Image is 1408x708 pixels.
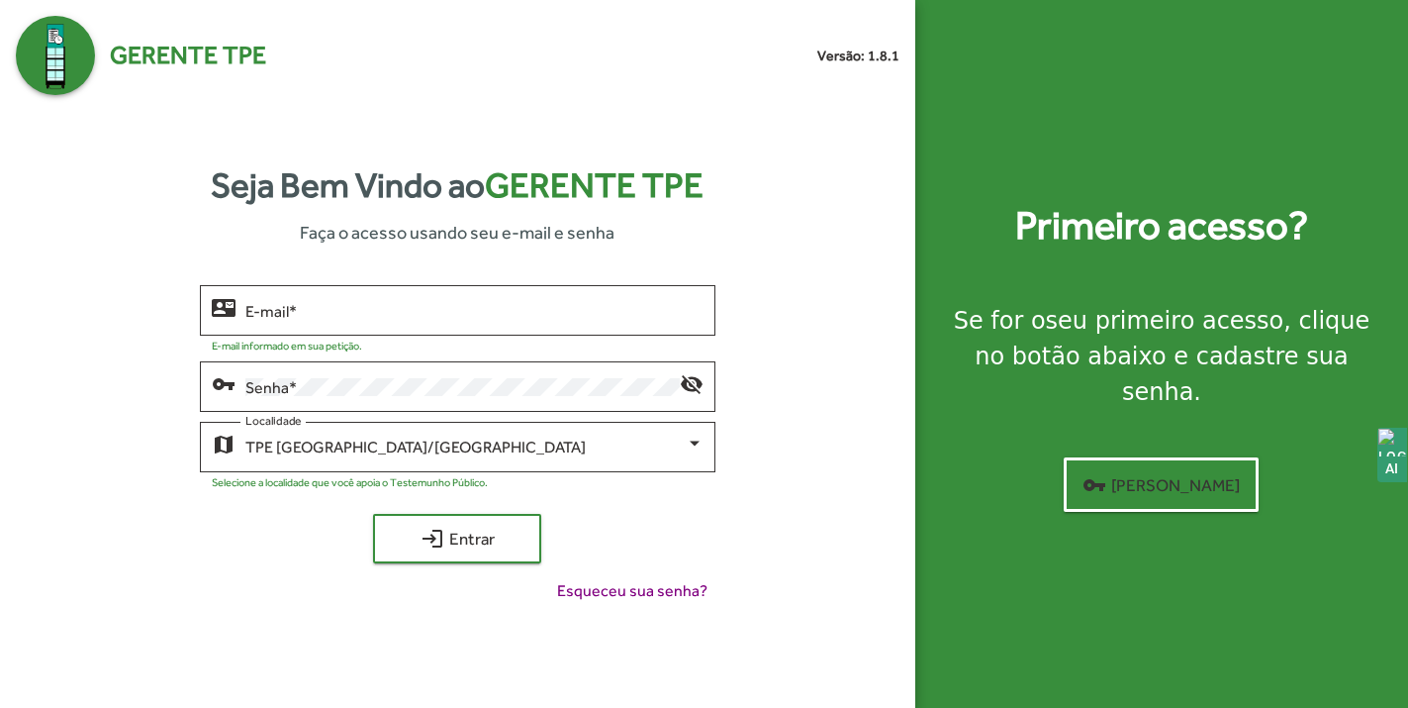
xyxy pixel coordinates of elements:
strong: Seja Bem Vindo ao [211,159,704,212]
mat-icon: vpn_key [1082,473,1106,497]
span: Gerente TPE [485,165,704,205]
mat-icon: map [212,432,235,455]
span: Faça o acesso usando seu e-mail e senha [300,219,614,246]
mat-icon: contact_mail [212,295,235,319]
mat-icon: login [421,527,444,551]
small: Versão: 1.8.1 [817,46,899,66]
strong: Primeiro acesso? [1015,196,1308,255]
mat-hint: E-mail informado em sua petição. [212,340,362,352]
button: Entrar [373,514,541,563]
span: Entrar [391,521,523,556]
mat-icon: vpn_key [212,371,235,395]
mat-hint: Selecione a localidade que você apoia o Testemunho Público. [212,476,488,488]
span: Gerente TPE [110,37,266,74]
span: Esqueceu sua senha? [557,579,707,603]
div: Se for o , clique no botão abaixo e cadastre sua senha. [939,303,1384,410]
span: TPE [GEOGRAPHIC_DATA]/[GEOGRAPHIC_DATA] [245,438,586,456]
button: [PERSON_NAME] [1064,457,1259,512]
img: Logo Gerente [16,16,95,95]
strong: seu primeiro acesso [1046,307,1284,335]
span: [PERSON_NAME] [1082,467,1240,503]
mat-icon: visibility_off [680,371,704,395]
